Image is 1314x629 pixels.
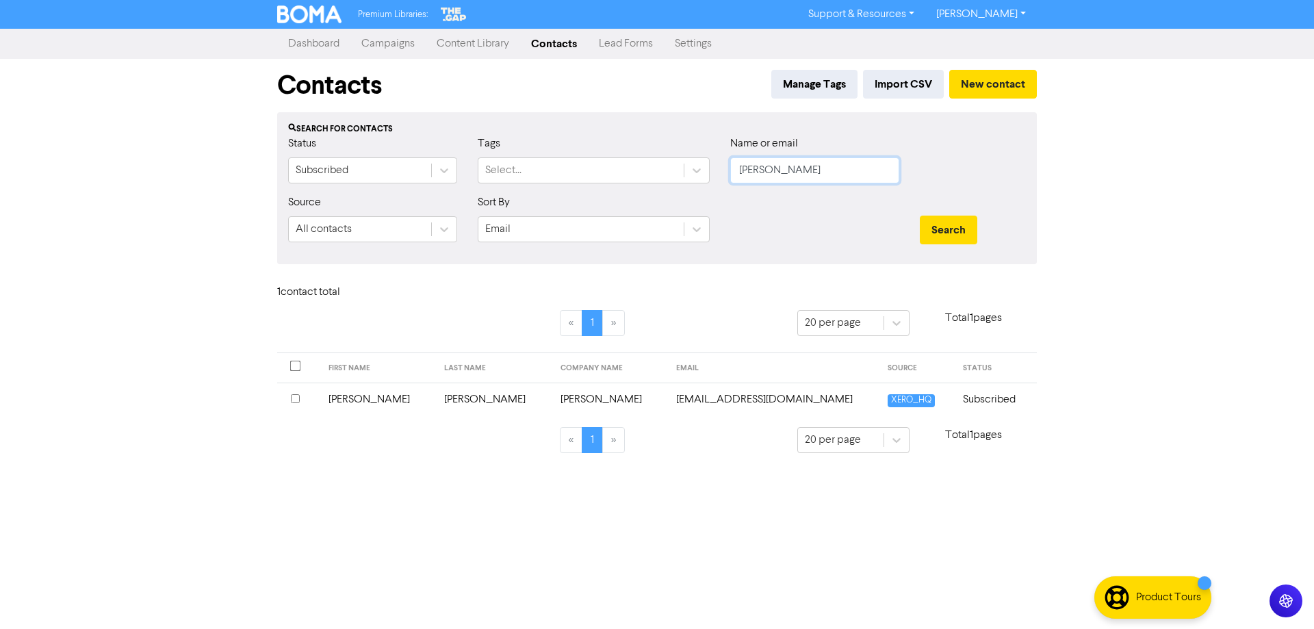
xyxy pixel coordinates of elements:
label: Name or email [730,136,798,152]
a: Settings [664,30,723,57]
label: Tags [478,136,500,152]
h6: 1 contact total [277,286,387,299]
td: [PERSON_NAME] [320,383,437,416]
th: SOURCE [879,353,955,383]
div: Select... [485,162,521,179]
button: Search [920,216,977,244]
td: [PERSON_NAME] [552,383,669,416]
div: 20 per page [805,432,861,448]
div: Subscribed [296,162,348,179]
img: The Gap [439,5,469,23]
a: Content Library [426,30,520,57]
p: Total 1 pages [910,427,1037,444]
a: Page 1 is your current page [582,310,603,336]
th: FIRST NAME [320,353,437,383]
label: Source [288,194,321,211]
span: XERO_HQ [888,394,935,407]
div: Search for contacts [288,123,1026,136]
td: [PERSON_NAME] [436,383,552,416]
button: Import CSV [863,70,944,99]
button: New contact [949,70,1037,99]
th: LAST NAME [436,353,552,383]
a: Dashboard [277,30,350,57]
th: STATUS [955,353,1037,383]
a: Contacts [520,30,588,57]
h1: Contacts [277,70,382,101]
iframe: Chat Widget [1142,481,1314,629]
div: All contacts [296,221,352,238]
td: Subscribed [955,383,1037,416]
img: BOMA Logo [277,5,342,23]
div: 20 per page [805,315,861,331]
p: Total 1 pages [910,310,1037,326]
a: Support & Resources [797,3,925,25]
th: COMPANY NAME [552,353,669,383]
a: Lead Forms [588,30,664,57]
label: Status [288,136,316,152]
a: [PERSON_NAME] [925,3,1037,25]
span: Premium Libraries: [358,10,428,19]
label: Sort By [478,194,510,211]
div: Email [485,221,511,238]
th: EMAIL [668,353,879,383]
a: Campaigns [350,30,426,57]
button: Manage Tags [771,70,858,99]
a: Page 1 is your current page [582,427,603,453]
td: hello@equil.co.nz [668,383,879,416]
